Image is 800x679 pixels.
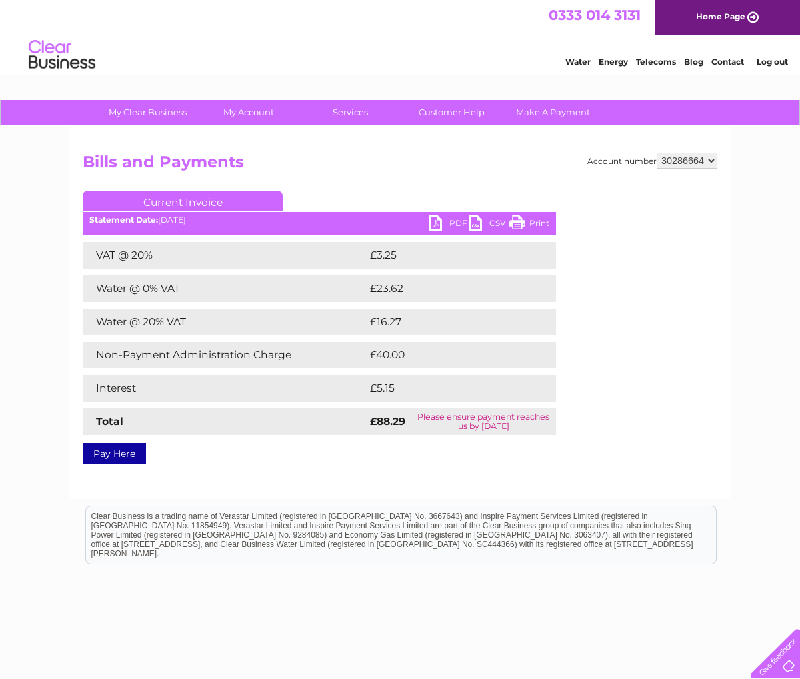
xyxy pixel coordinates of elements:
a: PDF [429,215,469,235]
a: Services [295,100,405,125]
a: CSV [469,215,509,235]
a: My Account [194,100,304,125]
strong: £88.29 [370,415,405,428]
a: Blog [684,57,703,67]
td: Interest [83,375,367,402]
td: £3.25 [367,242,525,269]
a: My Clear Business [93,100,203,125]
strong: Total [96,415,123,428]
a: Make A Payment [498,100,608,125]
td: £40.00 [367,342,530,368]
td: VAT @ 20% [83,242,367,269]
a: Print [509,215,549,235]
div: Account number [587,153,717,169]
a: Energy [599,57,628,67]
td: £5.15 [367,375,523,402]
td: £16.27 [367,309,528,335]
td: Please ensure payment reaches us by [DATE] [411,408,556,435]
a: Water [565,57,591,67]
h2: Bills and Payments [83,153,717,178]
a: Log out [757,57,788,67]
a: Current Invoice [83,191,283,211]
td: Non-Payment Administration Charge [83,342,367,368]
td: £23.62 [367,275,529,302]
a: Telecoms [636,57,676,67]
a: 0333 014 3131 [549,7,641,23]
div: Clear Business is a trading name of Verastar Limited (registered in [GEOGRAPHIC_DATA] No. 3667643... [86,7,716,65]
td: Water @ 0% VAT [83,275,367,302]
img: logo.png [28,35,96,75]
a: Customer Help [397,100,507,125]
td: Water @ 20% VAT [83,309,367,335]
div: [DATE] [83,215,556,225]
a: Contact [711,57,744,67]
b: Statement Date: [89,215,158,225]
a: Pay Here [83,443,146,464]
